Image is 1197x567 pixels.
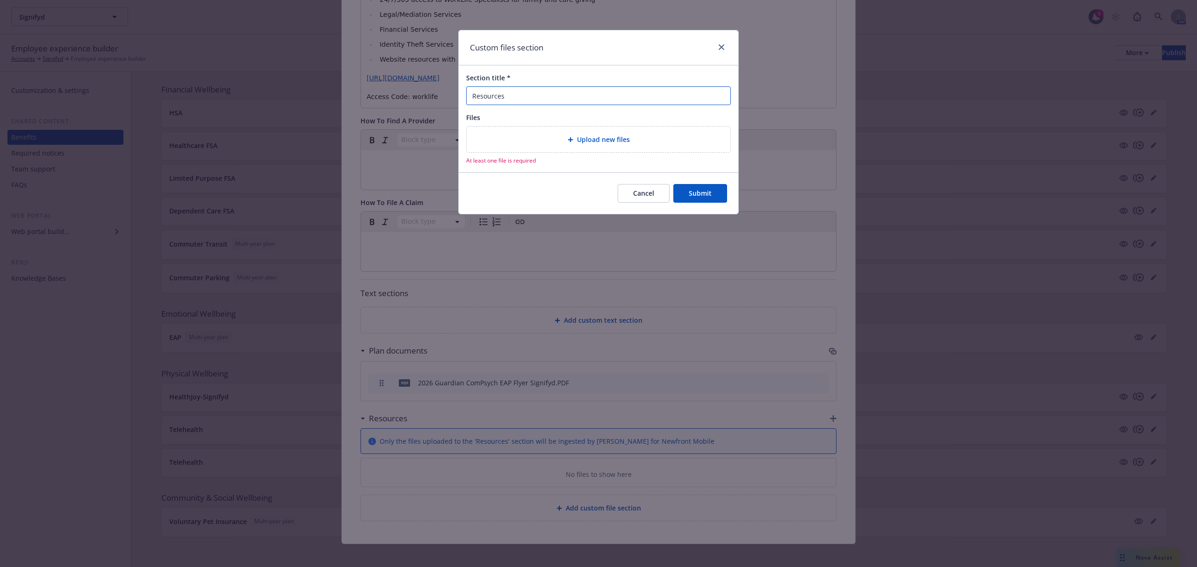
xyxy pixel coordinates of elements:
div: Upload new files [466,126,731,153]
h1: Custom files section [470,42,543,54]
button: Submit [673,184,727,203]
a: close [716,42,727,53]
span: Upload new files [577,135,630,144]
span: At least one file is required [466,156,731,164]
span: Files [466,113,480,122]
button: Cancel [618,184,670,203]
span: Section title * [466,73,511,82]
